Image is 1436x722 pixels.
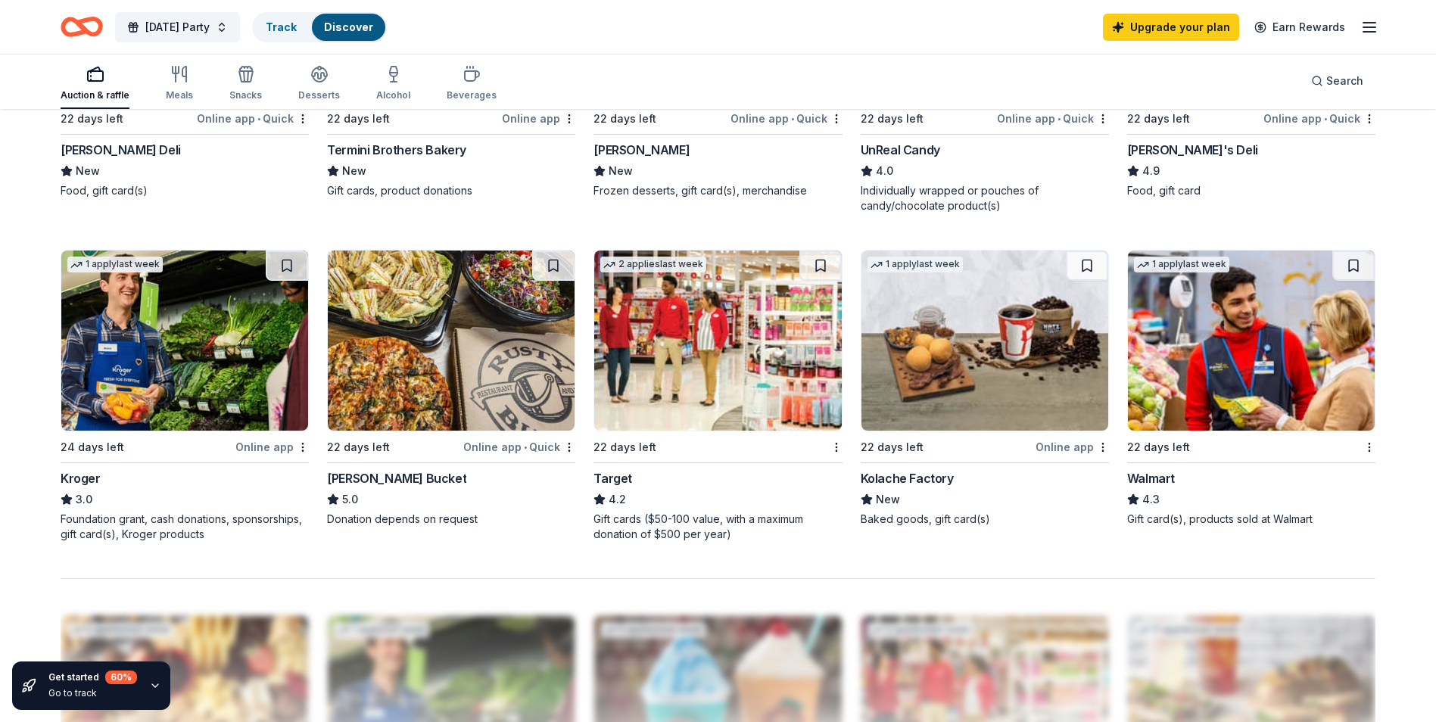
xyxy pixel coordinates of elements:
div: Kolache Factory [861,469,954,487]
a: Image for Target2 applieslast week22 days leftTarget4.2Gift cards ($50-100 value, with a maximum ... [593,250,842,542]
div: 22 days left [861,438,924,456]
span: 4.0 [876,162,893,180]
span: New [876,490,900,509]
button: Meals [166,59,193,109]
a: Earn Rewards [1245,14,1354,41]
div: Online app [1036,437,1109,456]
span: • [1058,113,1061,125]
img: Image for Walmart [1128,251,1375,431]
span: 5.0 [342,490,358,509]
span: 3.0 [76,490,92,509]
img: Image for Rusty Bucket [328,251,575,431]
span: • [524,441,527,453]
div: Foundation grant, cash donations, sponsorships, gift card(s), Kroger products [61,512,309,542]
span: 4.2 [609,490,626,509]
div: Food, gift card(s) [61,183,309,198]
div: Desserts [298,89,340,101]
a: Image for Kolache Factory1 applylast week22 days leftOnline appKolache FactoryNewBaked goods, gif... [861,250,1109,527]
a: Home [61,9,103,45]
div: Online app Quick [997,109,1109,128]
div: Beverages [447,89,497,101]
div: Frozen desserts, gift card(s), merchandise [593,183,842,198]
a: Upgrade your plan [1103,14,1239,41]
div: Baked goods, gift card(s) [861,512,1109,527]
button: Auction & raffle [61,59,129,109]
div: Auction & raffle [61,89,129,101]
div: Online app Quick [1263,109,1375,128]
div: 22 days left [61,110,123,128]
div: Alcohol [376,89,410,101]
div: 22 days left [1127,110,1190,128]
span: 4.9 [1142,162,1160,180]
span: New [76,162,100,180]
div: Go to track [48,687,137,699]
div: Donation depends on request [327,512,575,527]
span: New [609,162,633,180]
div: Gift cards ($50-100 value, with a maximum donation of $500 per year) [593,512,842,542]
div: 22 days left [327,438,390,456]
span: Search [1326,72,1363,90]
span: • [791,113,794,125]
div: Food, gift card [1127,183,1375,198]
span: 4.3 [1142,490,1160,509]
div: Meals [166,89,193,101]
div: 60 % [105,671,137,684]
div: [PERSON_NAME]'s Deli [1127,141,1258,159]
div: [PERSON_NAME] [593,141,690,159]
div: Online app [235,437,309,456]
div: Gift card(s), products sold at Walmart [1127,512,1375,527]
span: • [1324,113,1327,125]
div: UnReal Candy [861,141,940,159]
div: 24 days left [61,438,124,456]
div: [PERSON_NAME] Bucket [327,469,466,487]
div: 22 days left [327,110,390,128]
div: [PERSON_NAME] Deli [61,141,181,159]
img: Image for Kolache Factory [861,251,1108,431]
div: 22 days left [593,110,656,128]
a: Track [266,20,297,33]
div: Get started [48,671,137,684]
div: Online app [502,109,575,128]
span: New [342,162,366,180]
div: 22 days left [861,110,924,128]
a: Image for Kroger1 applylast week24 days leftOnline appKroger3.0Foundation grant, cash donations, ... [61,250,309,542]
div: 1 apply last week [67,257,163,272]
button: [DATE] Party [115,12,240,42]
div: Target [593,469,632,487]
div: Online app Quick [197,109,309,128]
div: Walmart [1127,469,1175,487]
div: Gift cards, product donations [327,183,575,198]
div: 1 apply last week [1134,257,1229,272]
button: Desserts [298,59,340,109]
div: 22 days left [593,438,656,456]
button: Alcohol [376,59,410,109]
div: 22 days left [1127,438,1190,456]
button: Snacks [229,59,262,109]
a: Discover [324,20,373,33]
div: 2 applies last week [600,257,706,272]
button: TrackDiscover [252,12,387,42]
div: Online app Quick [463,437,575,456]
div: Individually wrapped or pouches of candy/chocolate product(s) [861,183,1109,213]
div: Online app Quick [730,109,843,128]
div: Kroger [61,469,101,487]
div: 1 apply last week [868,257,963,272]
img: Image for Target [594,251,841,431]
button: Search [1299,66,1375,96]
span: [DATE] Party [145,18,210,36]
img: Image for Kroger [61,251,308,431]
span: • [257,113,260,125]
a: Image for Rusty Bucket22 days leftOnline app•Quick[PERSON_NAME] Bucket5.0Donation depends on request [327,250,575,527]
button: Beverages [447,59,497,109]
a: Image for Walmart1 applylast week22 days leftWalmart4.3Gift card(s), products sold at Walmart [1127,250,1375,527]
div: Termini Brothers Bakery [327,141,466,159]
div: Snacks [229,89,262,101]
